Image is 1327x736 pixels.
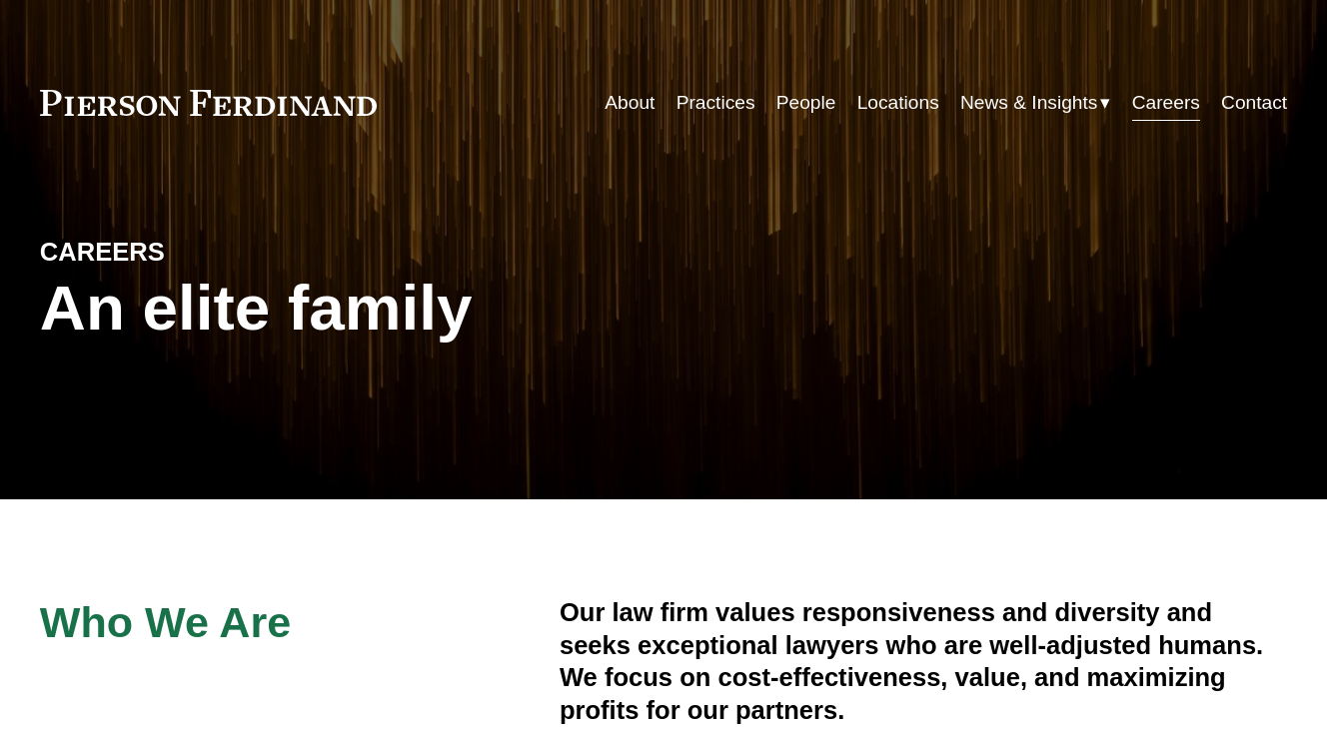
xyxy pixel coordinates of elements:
[40,236,352,268] h4: CAREERS
[960,84,1110,122] a: folder dropdown
[40,598,291,646] span: Who We Are
[776,84,836,122] a: People
[1221,84,1287,122] a: Contact
[960,86,1097,121] span: News & Insights
[676,84,755,122] a: Practices
[857,84,939,122] a: Locations
[605,84,655,122] a: About
[560,596,1287,726] h4: Our law firm values responsiveness and diversity and seeks exceptional lawyers who are well-adjus...
[40,272,663,345] h1: An elite family
[1132,84,1200,122] a: Careers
